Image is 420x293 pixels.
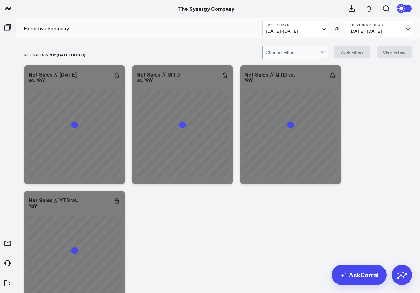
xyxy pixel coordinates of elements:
[377,46,412,58] button: Clear Filters
[29,71,77,84] div: Net Sales // [DATE] vs. YoY
[331,26,343,30] div: VS
[266,23,325,27] b: Last 7 Days
[24,47,85,62] div: net sales & yoy (date locked)
[29,196,78,209] div: Net Sales // YTD vs. YoY
[24,25,69,32] a: Executive Summary
[137,71,180,84] div: Net Sales // MTD vs. YoY
[332,265,387,285] a: AskCorral
[266,29,325,34] span: [DATE] - [DATE]
[350,23,409,27] b: Previous Period
[346,21,412,36] button: Previous Period[DATE]-[DATE]
[262,21,328,36] button: Last 7 Days[DATE]-[DATE]
[334,46,370,58] button: Apply Filters
[244,71,295,84] div: Net Sales // QTD vs. YoY
[178,5,234,12] a: The Synergy Company
[350,29,409,34] span: [DATE] - [DATE]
